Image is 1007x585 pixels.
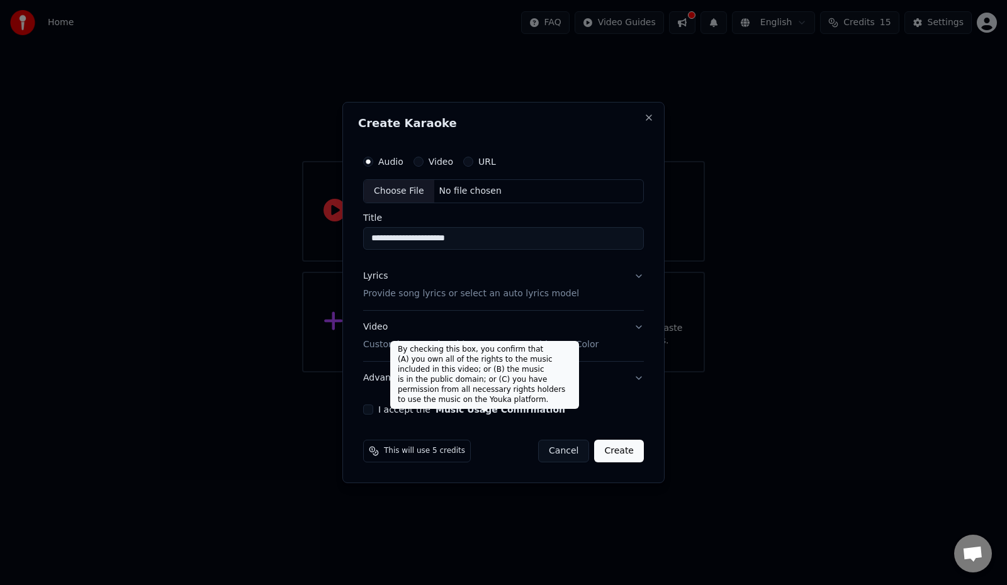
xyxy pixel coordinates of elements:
label: Audio [378,157,403,166]
button: Create [594,440,644,462]
label: I accept the [378,405,565,414]
label: Title [363,213,644,222]
span: This will use 5 credits [384,446,465,456]
div: By checking this box, you confirm that (A) you own all of the rights to the music included in thi... [390,341,579,409]
div: No file chosen [434,185,507,198]
div: Lyrics [363,270,388,282]
p: Provide song lyrics or select an auto lyrics model [363,287,579,300]
button: I accept the [436,405,565,414]
button: Cancel [538,440,589,462]
div: Choose File [364,180,434,203]
button: Advanced [363,362,644,394]
button: LyricsProvide song lyrics or select an auto lyrics model [363,260,644,310]
label: URL [478,157,496,166]
h2: Create Karaoke [358,118,649,129]
p: Customize Karaoke Video: Use Image, Video, or Color [363,338,599,351]
label: Video [429,157,453,166]
button: VideoCustomize Karaoke Video: Use Image, Video, or Color [363,311,644,361]
div: Video [363,321,599,351]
